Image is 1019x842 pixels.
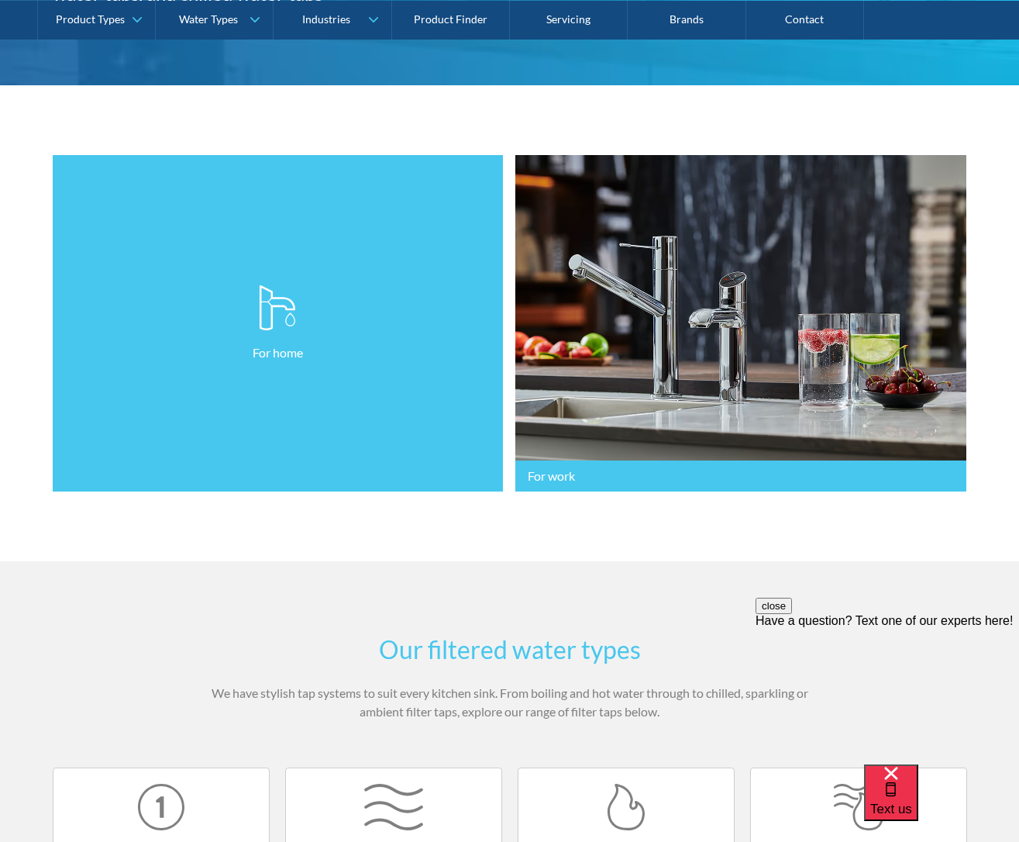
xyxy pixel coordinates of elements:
[302,12,350,26] div: Industries
[56,12,125,26] div: Product Types
[208,684,812,721] p: We have stylish tap systems to suit every kitchen sink. From boiling and hot water through to chi...
[756,598,1019,784] iframe: podium webchat widget prompt
[208,631,812,668] h2: Our filtered water types
[53,155,504,492] a: For home
[864,764,1019,842] iframe: podium webchat widget bubble
[179,12,238,26] div: Water Types
[253,343,303,362] p: For home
